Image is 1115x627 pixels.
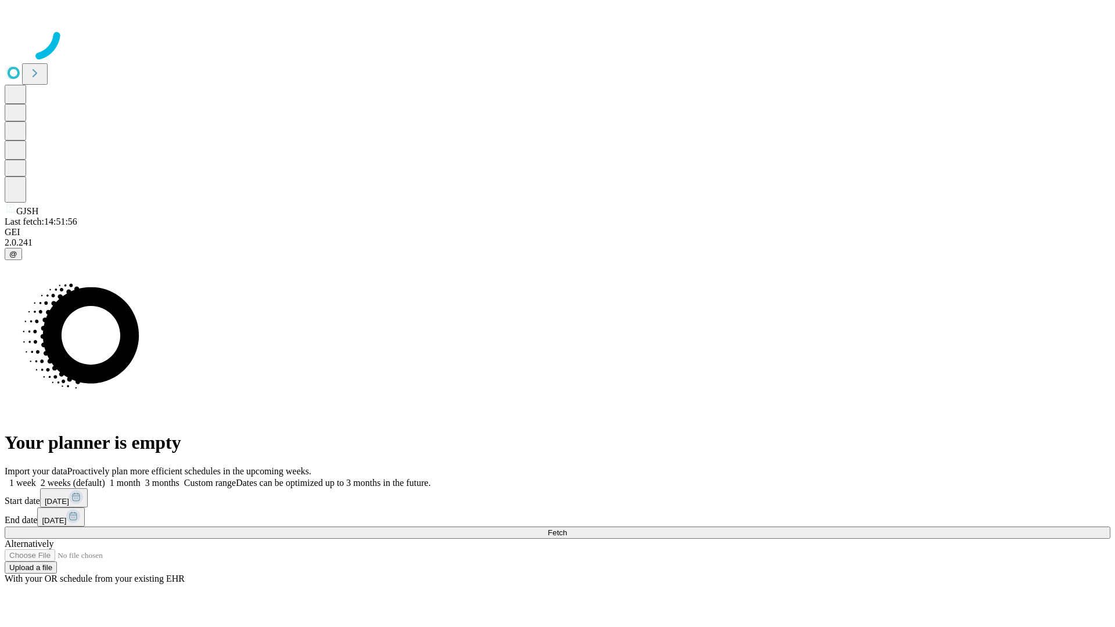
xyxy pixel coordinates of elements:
[5,237,1110,248] div: 2.0.241
[37,507,85,527] button: [DATE]
[16,206,38,216] span: GJSH
[548,528,567,537] span: Fetch
[5,248,22,260] button: @
[5,574,185,583] span: With your OR schedule from your existing EHR
[5,561,57,574] button: Upload a file
[184,478,236,488] span: Custom range
[9,250,17,258] span: @
[5,227,1110,237] div: GEI
[5,527,1110,539] button: Fetch
[110,478,141,488] span: 1 month
[236,478,430,488] span: Dates can be optimized up to 3 months in the future.
[41,478,105,488] span: 2 weeks (default)
[45,497,69,506] span: [DATE]
[5,432,1110,453] h1: Your planner is empty
[5,539,53,549] span: Alternatively
[145,478,179,488] span: 3 months
[5,466,67,476] span: Import your data
[40,488,88,507] button: [DATE]
[5,507,1110,527] div: End date
[5,217,77,226] span: Last fetch: 14:51:56
[42,516,66,525] span: [DATE]
[67,466,311,476] span: Proactively plan more efficient schedules in the upcoming weeks.
[9,478,36,488] span: 1 week
[5,488,1110,507] div: Start date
